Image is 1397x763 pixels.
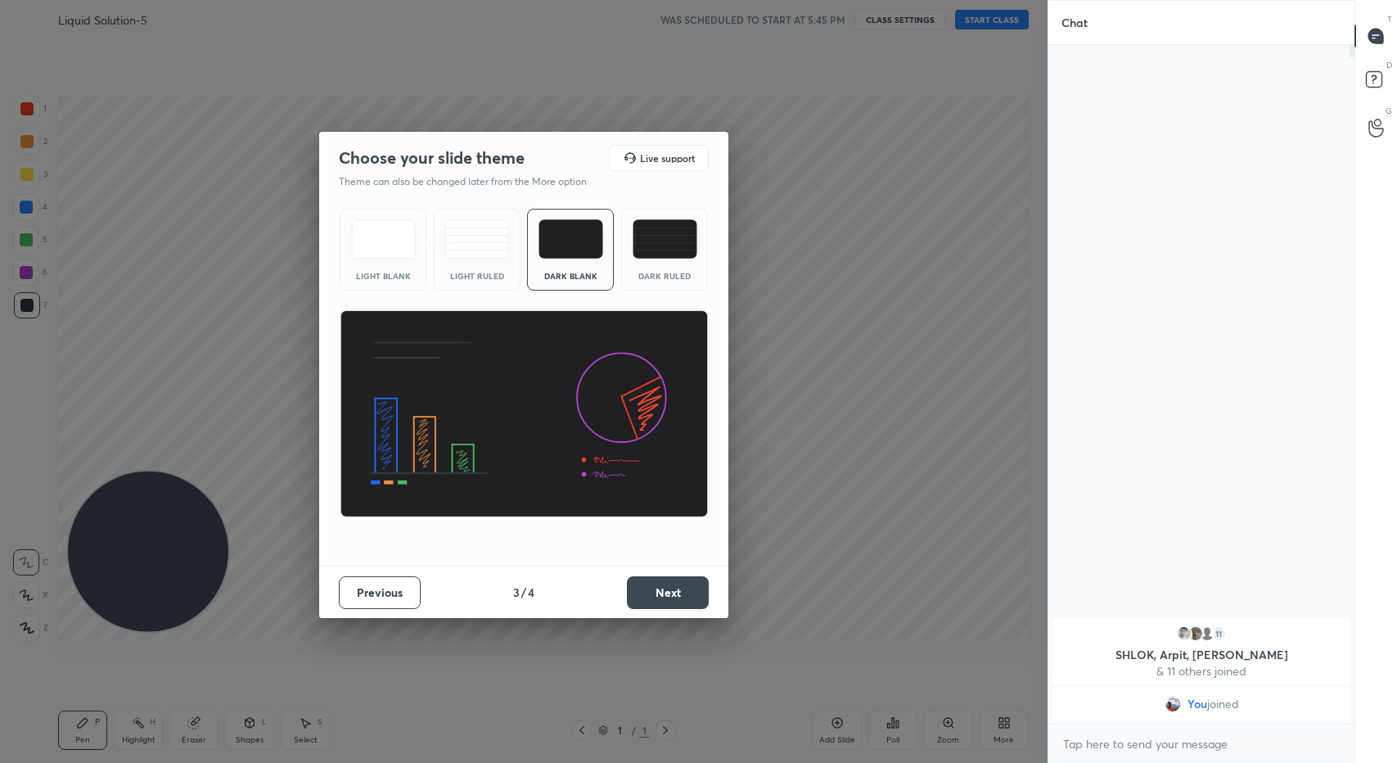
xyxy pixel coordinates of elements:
[339,576,421,609] button: Previous
[444,272,510,280] div: Light Ruled
[1199,625,1215,642] img: default.png
[1062,648,1341,661] p: SHLOK, Arpit, [PERSON_NAME]
[444,219,509,259] img: lightRuledTheme.5fabf969.svg
[513,584,520,601] h4: 3
[1062,665,1341,678] p: & 11 others joined
[539,219,603,259] img: darkTheme.f0cc69e5.svg
[1048,616,1354,724] div: grid
[1187,625,1204,642] img: fe3db81787df436c9d1543e25dadabd7.jpg
[1176,625,1192,642] img: 58fa93fa50c2477ebe7588a626d4c04e.jpg
[627,576,709,609] button: Next
[340,310,709,518] img: darkThemeBanner.d06ce4a2.svg
[1187,698,1207,711] span: You
[1048,1,1101,44] p: Chat
[1207,698,1239,711] span: joined
[339,174,604,189] p: Theme can also be changed later from the More option
[1165,696,1181,712] img: 3c7343b40a974c3a81513695108721db.14372356_
[538,272,603,280] div: Dark Blank
[528,584,534,601] h4: 4
[350,272,416,280] div: Light Blank
[1210,625,1227,642] div: 11
[632,272,697,280] div: Dark Ruled
[521,584,526,601] h4: /
[1386,59,1392,71] p: D
[339,147,525,169] h2: Choose your slide theme
[351,219,416,259] img: lightTheme.e5ed3b09.svg
[1387,13,1392,25] p: T
[1386,105,1392,117] p: G
[640,153,695,163] h5: Live support
[633,219,697,259] img: darkRuledTheme.de295e13.svg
